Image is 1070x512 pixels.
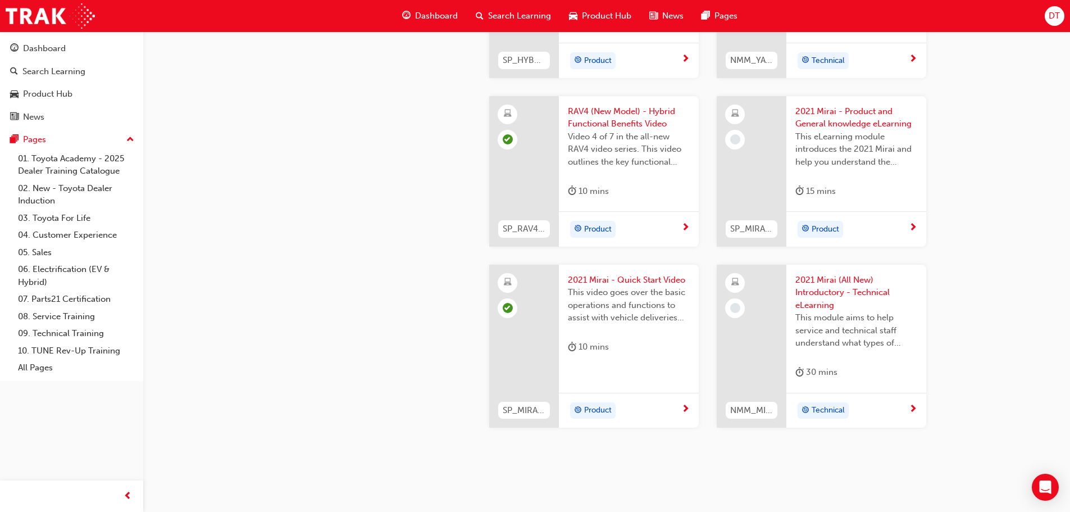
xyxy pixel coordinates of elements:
[126,133,134,147] span: up-icon
[795,365,837,379] div: 30 mins
[909,55,917,65] span: next-icon
[568,184,576,198] span: duration-icon
[909,223,917,233] span: next-icon
[795,365,804,379] span: duration-icon
[124,490,132,504] span: prev-icon
[4,61,139,82] a: Search Learning
[488,10,551,22] span: Search Learning
[714,10,737,22] span: Pages
[795,274,917,312] span: 2021 Mirai (All New) Introductory - Technical eLearning
[795,130,917,169] span: This eLearning module introduces the 2021 Mirai and help you understand the background to the veh...
[812,223,839,236] span: Product
[730,303,740,313] span: learningRecordVerb_NONE-icon
[1049,10,1060,22] span: DT
[717,265,926,428] a: NMM_MIRAI_0320212021 Mirai (All New) Introductory - Technical eLearningThis module aims to help s...
[23,88,72,101] div: Product Hub
[13,325,139,342] a: 09. Technical Training
[476,9,484,23] span: search-icon
[568,340,576,354] span: duration-icon
[22,65,85,78] div: Search Learning
[584,404,612,417] span: Product
[584,55,612,67] span: Product
[503,404,545,417] span: SP_MIRAI_NM0321_VID
[730,223,773,235] span: SP_MIRAI_NM0321_EL
[402,9,411,23] span: guage-icon
[795,311,917,350] span: This module aims to help service and technical staff understand what types of servicing and repai...
[569,9,577,23] span: car-icon
[489,265,699,428] a: SP_MIRAI_NM0321_VID2021 Mirai - Quick Start VideoThis video goes over the basic operations and fu...
[503,223,545,235] span: SP_RAV4_NM0519_VID_004
[812,404,845,417] span: Technical
[4,107,139,128] a: News
[13,180,139,210] a: 02. New - Toyota Dealer Induction
[568,286,690,324] span: This video goes over the basic operations and functions to assist with vehicle deliveries and han...
[640,4,693,28] a: news-iconNews
[503,303,513,313] span: learningRecordVerb_COMPLETE-icon
[802,222,809,237] span: target-icon
[662,10,684,22] span: News
[503,54,545,67] span: SP_HYBRID_TK0118_DPG
[693,4,746,28] a: pages-iconPages
[4,129,139,150] button: Pages
[13,244,139,261] a: 05. Sales
[731,107,739,121] span: learningResourceType_ELEARNING-icon
[10,112,19,123] span: news-icon
[4,38,139,59] a: Dashboard
[717,96,926,247] a: SP_MIRAI_NM0321_EL2021 Mirai - Product and General knowledge eLearningThis eLearning module intro...
[13,342,139,360] a: 10. TUNE Rev-Up Training
[909,405,917,415] span: next-icon
[13,359,139,377] a: All Pages
[467,4,560,28] a: search-iconSearch Learning
[795,184,836,198] div: 15 mins
[731,275,739,290] span: learningResourceType_ELEARNING-icon
[10,89,19,99] span: car-icon
[730,404,773,417] span: NMM_MIRAI_032021
[568,274,690,287] span: 2021 Mirai - Quick Start Video
[681,55,690,65] span: next-icon
[415,10,458,22] span: Dashboard
[568,184,609,198] div: 10 mins
[1032,474,1059,501] div: Open Intercom Messenger
[730,54,773,67] span: NMM_YARIS_082020_MODULE_3
[584,223,612,236] span: Product
[10,44,19,54] span: guage-icon
[13,308,139,325] a: 08. Service Training
[812,55,845,67] span: Technical
[574,404,582,418] span: target-icon
[10,135,19,145] span: pages-icon
[13,226,139,244] a: 04. Customer Experience
[582,10,631,22] span: Product Hub
[13,261,139,291] a: 06. Electrification (EV & Hybrid)
[1045,6,1064,26] button: DT
[393,4,467,28] a: guage-iconDashboard
[504,275,512,290] span: learningResourceType_ELEARNING-icon
[702,9,710,23] span: pages-icon
[503,134,513,144] span: learningRecordVerb_COMPLETE-icon
[568,340,609,354] div: 10 mins
[560,4,640,28] a: car-iconProduct Hub
[6,3,95,29] img: Trak
[802,53,809,68] span: target-icon
[795,105,917,130] span: 2021 Mirai - Product and General knowledge eLearning
[681,405,690,415] span: next-icon
[23,133,46,146] div: Pages
[23,42,66,55] div: Dashboard
[681,223,690,233] span: next-icon
[795,184,804,198] span: duration-icon
[574,53,582,68] span: target-icon
[13,210,139,227] a: 03. Toyota For Life
[568,130,690,169] span: Video 4 of 7 in the all-new RAV4 video series. This video outlines the key functional benefits fo...
[23,111,44,124] div: News
[13,150,139,180] a: 01. Toyota Academy - 2025 Dealer Training Catalogue
[730,134,740,144] span: learningRecordVerb_NONE-icon
[13,291,139,308] a: 07. Parts21 Certification
[4,84,139,105] a: Product Hub
[568,105,690,130] span: RAV4 (New Model) - Hybrid Functional Benefits Video
[574,222,582,237] span: target-icon
[10,67,18,77] span: search-icon
[489,96,699,247] a: SP_RAV4_NM0519_VID_004RAV4 (New Model) - Hybrid Functional Benefits VideoVideo 4 of 7 in the all-...
[649,9,658,23] span: news-icon
[802,404,809,418] span: target-icon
